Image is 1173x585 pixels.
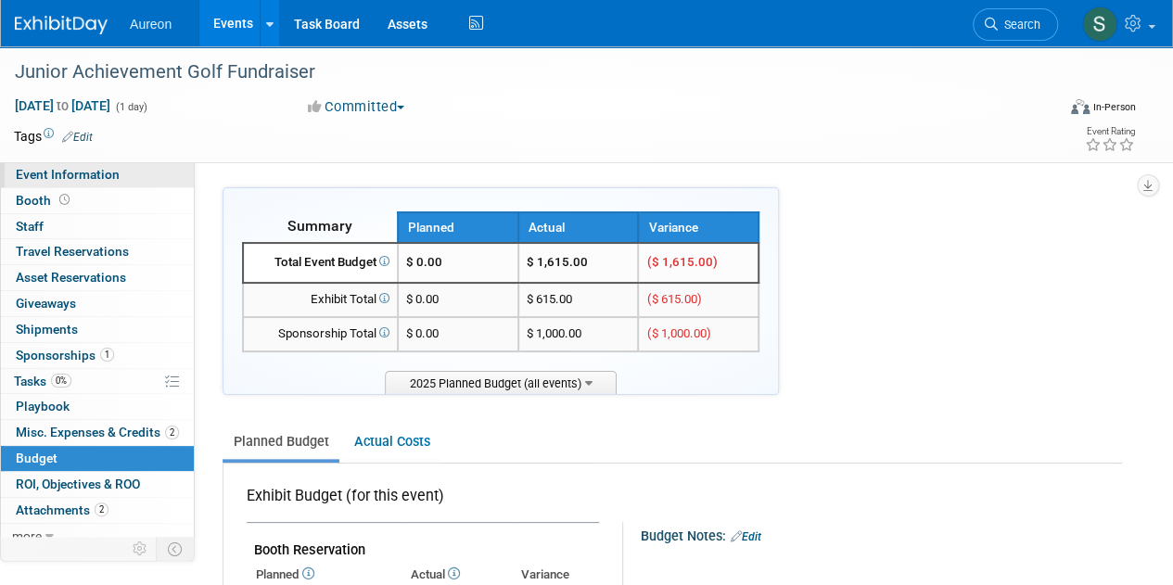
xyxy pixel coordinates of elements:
span: Booth not reserved yet [56,193,73,207]
a: Staff [1,214,194,239]
a: Planned Budget [223,425,339,459]
span: [DATE] [DATE] [14,97,111,114]
span: $ 0.00 [406,326,439,340]
a: Shipments [1,317,194,342]
span: more [12,528,42,543]
a: Giveaways [1,291,194,316]
a: Edit [62,131,93,144]
button: Committed [301,97,412,117]
a: Playbook [1,394,194,419]
a: Tasks0% [1,369,194,394]
a: Actual Costs [343,425,440,459]
td: Booth Reservation [247,523,599,563]
span: 2 [165,426,179,439]
span: 2 [95,502,108,516]
span: ROI, Objectives & ROO [16,477,140,491]
span: Summary [287,217,352,235]
img: Format-Inperson.png [1071,99,1090,114]
a: more [1,524,194,549]
a: Sponsorships1 [1,343,194,368]
div: Junior Achievement Golf Fundraiser [8,56,1040,89]
th: Variance [638,212,759,243]
a: Misc. Expenses & Credits2 [1,420,194,445]
span: to [54,98,71,113]
a: Asset Reservations [1,265,194,290]
th: Actual [518,212,639,243]
span: ($ 1,000.00) [646,326,710,340]
span: Booth [16,193,73,208]
span: Shipments [16,322,78,337]
img: Sophia Millang [1082,6,1117,42]
span: $ 0.00 [406,255,442,269]
div: Budget Notes: [641,522,1121,546]
span: (1 day) [114,101,147,113]
td: $ 1,000.00 [518,317,639,351]
td: Toggle Event Tabs [157,537,195,561]
a: ROI, Objectives & ROO [1,472,194,497]
th: Planned [398,212,518,243]
span: 0% [51,374,71,388]
span: Search [998,18,1040,32]
div: Total Event Budget [251,254,389,272]
a: Attachments2 [1,498,194,523]
div: In-Person [1092,100,1136,114]
span: Event Information [16,167,120,182]
span: Budget [16,451,57,465]
span: Aureon [130,17,172,32]
span: $ 0.00 [406,292,439,306]
span: Attachments [16,502,108,517]
div: Event Rating [1085,127,1135,136]
div: Event Format [972,96,1136,124]
span: 1 [100,348,114,362]
span: ($ 615.00) [646,292,701,306]
div: Exhibit Total [251,291,389,309]
img: ExhibitDay [15,16,108,34]
td: $ 1,615.00 [518,243,639,283]
td: Tags [14,127,93,146]
span: Asset Reservations [16,270,126,285]
span: Playbook [16,399,70,413]
td: Personalize Event Tab Strip [124,537,157,561]
a: Edit [731,530,761,543]
span: Staff [16,219,44,234]
a: Booth [1,188,194,213]
span: 2025 Planned Budget (all events) [385,371,617,394]
span: Misc. Expenses & Credits [16,425,179,439]
a: Event Information [1,162,194,187]
span: Travel Reservations [16,244,129,259]
a: Travel Reservations [1,239,194,264]
span: Sponsorships [16,348,114,362]
div: Sponsorship Total [251,325,389,343]
td: $ 615.00 [518,283,639,317]
div: Exhibit Budget (for this event) [247,486,592,516]
span: Giveaways [16,296,76,311]
span: Tasks [14,374,71,388]
span: ($ 1,615.00) [646,255,717,269]
a: Search [973,8,1058,41]
a: Budget [1,446,194,471]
